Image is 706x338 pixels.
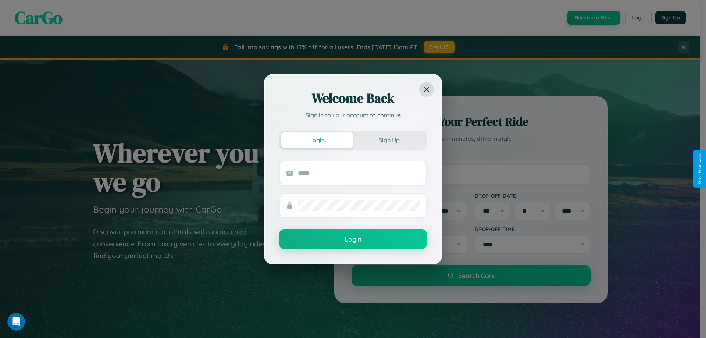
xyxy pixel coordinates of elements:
[281,132,353,148] button: Login
[279,111,427,120] p: Sign in to your account to continue
[279,229,427,249] button: Login
[353,132,425,148] button: Sign Up
[7,313,25,331] iframe: Intercom live chat
[697,154,702,184] div: Give Feedback
[279,89,427,107] h2: Welcome Back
